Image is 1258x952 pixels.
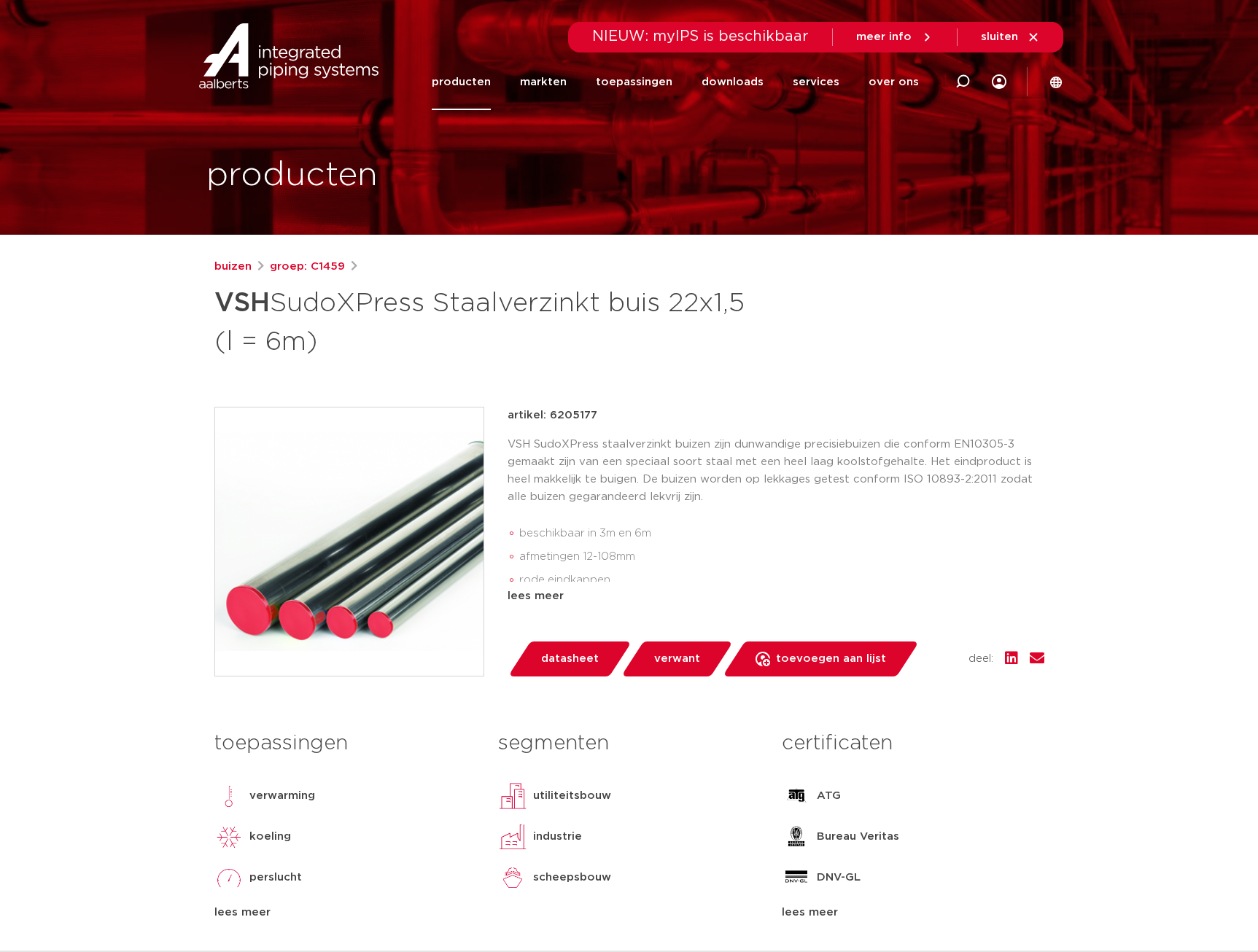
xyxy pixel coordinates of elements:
span: deel: [968,650,993,668]
span: sluiten [981,31,1018,42]
div: lees meer [782,904,1044,921]
a: buizen [214,258,252,276]
img: DNV-GL [782,863,811,892]
span: toevoegen aan lijst [776,647,886,671]
span: NIEUW: myIPS is beschikbaar [592,29,809,44]
a: meer info [856,31,933,44]
nav: Menu [432,54,919,110]
h1: producten [206,152,378,199]
p: industrie [533,828,582,846]
a: verwant [621,641,733,676]
img: utiliteitsbouw [498,781,527,811]
p: scheepsbouw [533,869,611,886]
img: verwarming [214,781,244,811]
p: koeling [249,828,291,846]
h3: segmenten [498,729,760,758]
p: Bureau Veritas [817,828,899,846]
span: verwant [654,647,700,671]
h3: toepassingen [214,729,476,758]
a: toepassingen [596,54,672,110]
h1: SudoXPress Staalverzinkt buis 22x1,5 (l = 6m) [214,281,762,360]
img: ATG [782,781,811,811]
p: ATG [817,787,841,805]
img: koeling [214,822,244,851]
h3: certificaten [782,729,1044,758]
li: beschikbaar in 3m en 6m [519,522,1044,545]
div: lees meer [508,588,1044,605]
p: verwarming [249,787,315,805]
a: services [793,54,839,110]
p: DNV-GL [817,869,861,886]
p: VSH SudoXPress staalverzinkt buizen zijn dunwandige precisiebuizen die conform EN10305-3 gemaakt ... [508,436,1044,506]
a: producten [432,54,491,110]
img: Bureau Veritas [782,822,811,851]
a: sluiten [981,31,1040,44]
div: lees meer [214,904,476,921]
span: datasheet [541,647,599,671]
a: over ons [869,54,919,110]
a: downloads [702,54,764,110]
img: perslucht [214,863,244,892]
a: markten [520,54,567,110]
a: groep: C1459 [270,258,345,276]
a: datasheet [508,641,632,676]
p: artikel: 6205177 [508,407,597,424]
img: scheepsbouw [498,863,527,892]
span: meer info [856,31,912,42]
img: industrie [498,822,527,851]
p: perslucht [249,869,302,886]
strong: VSH [214,290,270,316]
p: utiliteitsbouw [533,787,611,805]
img: Product Image for VSH SudoXPress Staalverzinkt buis 22x1,5 (l = 6m) [215,407,484,676]
li: rode eindkappen [519,569,1044,592]
li: afmetingen 12-108mm [519,545,1044,569]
